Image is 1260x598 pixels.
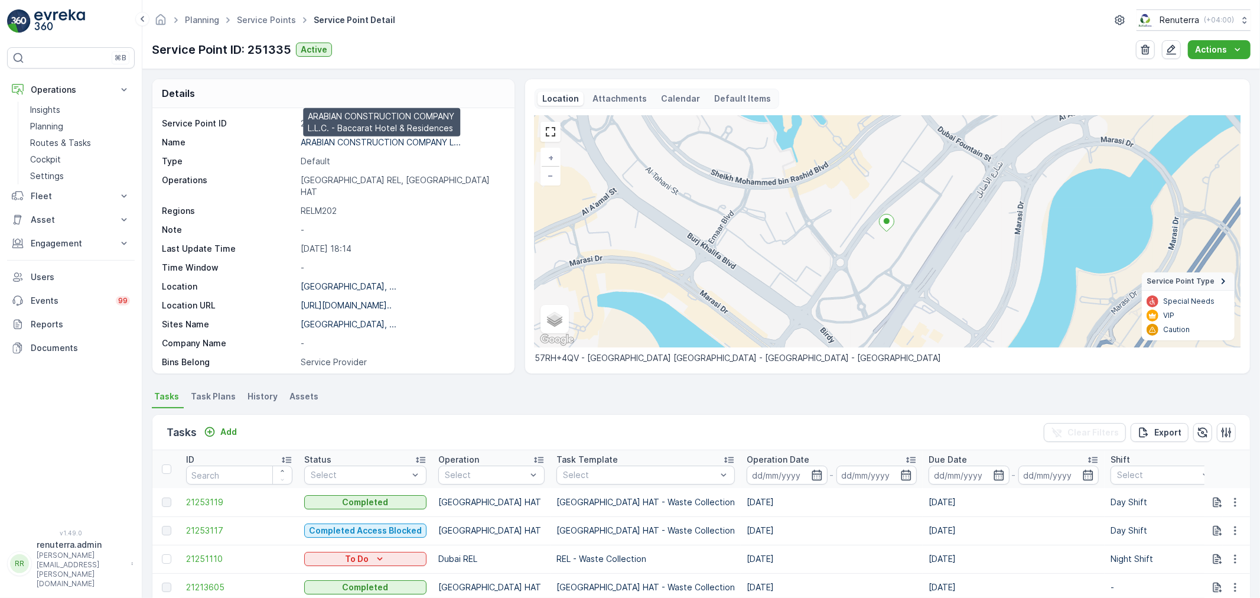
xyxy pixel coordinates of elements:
[1105,488,1223,516] td: Day Shift
[31,190,111,202] p: Fleet
[542,306,568,332] a: Layers
[1105,516,1223,545] td: Day Shift
[220,426,237,438] p: Add
[346,553,369,565] p: To Do
[343,496,389,508] p: Completed
[1117,469,1199,481] p: Select
[747,466,828,485] input: dd/mm/yyyy
[1137,14,1155,27] img: Screenshot_2024-07-26_at_13.33.01.png
[301,319,396,329] p: [GEOGRAPHIC_DATA], ...
[662,93,701,105] p: Calendar
[538,332,577,347] img: Google
[186,525,292,537] a: 21253117
[432,516,551,545] td: [GEOGRAPHIC_DATA] HAT
[31,318,130,330] p: Reports
[185,15,219,25] a: Planning
[309,525,422,537] p: Completed Access Blocked
[304,524,426,538] button: Completed Access Blocked
[186,553,292,565] a: 21251110
[25,168,135,184] a: Settings
[301,137,461,147] p: ARABIAN CONSTRUCTION COMPANY L...
[542,167,559,184] a: Zoom Out
[311,14,398,26] span: Service Point Detail
[304,580,426,594] button: Completed
[1154,427,1181,438] p: Export
[301,262,502,274] p: -
[551,516,741,545] td: [GEOGRAPHIC_DATA] HAT - Waste Collection
[30,121,63,132] p: Planning
[162,174,296,198] p: Operations
[30,154,61,165] p: Cockpit
[1163,297,1215,306] p: Special Needs
[10,554,29,573] div: RR
[7,289,135,313] a: Events99
[162,136,296,148] p: Name
[25,118,135,135] a: Planning
[162,526,171,535] div: Toggle Row Selected
[31,238,111,249] p: Engagement
[186,454,194,466] p: ID
[548,152,554,162] span: +
[542,149,559,167] a: Zoom In
[741,516,923,545] td: [DATE]
[301,337,502,349] p: -
[715,93,771,105] p: Default Items
[31,295,109,307] p: Events
[186,466,292,485] input: Search
[929,466,1010,485] input: dd/mm/yyyy
[301,356,502,368] p: Service Provider
[31,214,111,226] p: Asset
[7,529,135,537] span: v 1.49.0
[301,155,502,167] p: Default
[593,93,647,105] p: Attachments
[162,583,171,592] div: Toggle Row Selected
[1137,9,1251,31] button: Renuterra(+04:00)
[162,318,296,330] p: Sites Name
[741,488,923,516] td: [DATE]
[1111,454,1130,466] p: Shift
[31,342,130,354] p: Documents
[308,110,455,134] p: ARABIAN CONSTRUCTION COMPANY L.L.C. - Baccarat Hotel & Residences
[301,224,502,236] p: -
[186,581,292,593] a: 21213605
[34,9,85,33] img: logo_light-DOdMpM7g.png
[31,84,111,96] p: Operations
[296,43,332,57] button: Active
[1195,44,1227,56] p: Actions
[1131,423,1189,442] button: Export
[311,469,408,481] p: Select
[186,496,292,508] a: 21253119
[25,151,135,168] a: Cockpit
[7,9,31,33] img: logo
[7,313,135,336] a: Reports
[7,78,135,102] button: Operations
[30,104,60,116] p: Insights
[7,184,135,208] button: Fleet
[162,205,296,217] p: Regions
[289,391,318,402] span: Assets
[37,539,125,551] p: renuterra.admin
[301,174,502,198] p: [GEOGRAPHIC_DATA] REL, [GEOGRAPHIC_DATA] HAT
[1204,15,1234,25] p: ( +04:00 )
[154,18,167,28] a: Homepage
[432,488,551,516] td: [GEOGRAPHIC_DATA] HAT
[1160,14,1199,26] p: Renuterra
[1067,427,1119,438] p: Clear Filters
[162,554,171,564] div: Toggle Row Selected
[1163,325,1190,334] p: Caution
[1012,468,1016,482] p: -
[31,271,130,283] p: Users
[1142,272,1235,291] summary: Service Point Type
[162,262,296,274] p: Time Window
[1044,423,1126,442] button: Clear Filters
[25,102,135,118] a: Insights
[301,281,396,291] p: [GEOGRAPHIC_DATA], ...
[304,495,426,509] button: Completed
[923,545,1105,573] td: [DATE]
[30,137,91,149] p: Routes & Tasks
[830,468,834,482] p: -
[741,545,923,573] td: [DATE]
